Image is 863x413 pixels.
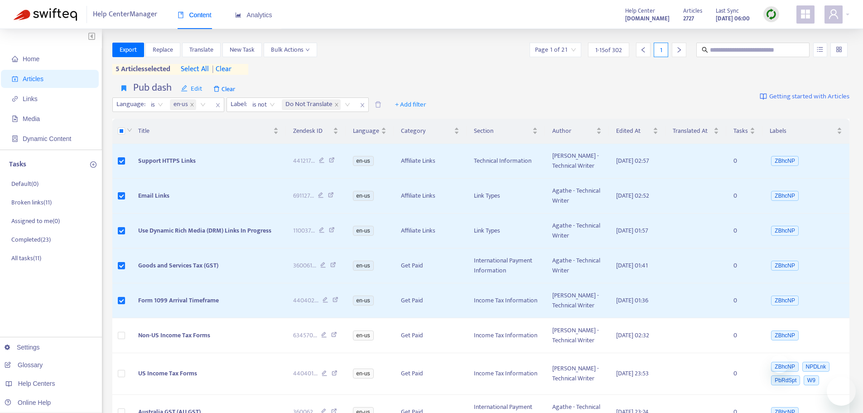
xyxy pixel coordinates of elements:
[11,179,39,189] p: Default ( 0 )
[212,63,214,75] span: |
[828,9,839,19] span: user
[209,82,240,96] span: Clear
[771,330,799,340] span: ZBhcNP
[771,156,799,166] span: ZBhcNP
[181,64,209,75] span: select all
[138,368,197,379] span: US Income Tax Forms
[616,126,651,136] span: Edited At
[375,101,381,108] span: delete
[394,283,467,318] td: Get Paid
[23,135,71,142] span: Dynamic Content
[800,9,811,19] span: appstore
[654,43,668,57] div: 1
[353,191,374,201] span: en-us
[827,377,856,406] iframe: Button to launch messaging window
[120,45,137,55] span: Export
[153,45,173,55] span: Replace
[545,283,609,318] td: [PERSON_NAME] - Technical Writer
[12,76,18,82] span: account-book
[138,260,218,271] span: Goods and Services Tax (GST)
[5,361,43,369] a: Glossary
[11,198,52,207] p: Broken links ( 11 )
[151,98,163,112] span: is
[293,369,318,379] span: 440401 ...
[178,11,212,19] span: Content
[401,126,452,136] span: Category
[616,330,649,340] span: [DATE] 02:32
[394,119,467,144] th: Category
[293,330,317,340] span: 634570 ...
[18,380,55,387] span: Help Centers
[5,399,51,406] a: Online Help
[395,99,426,110] span: + Add filter
[726,283,762,318] td: 0
[726,144,762,179] td: 0
[467,353,545,395] td: Income Tax Information
[131,119,286,144] th: Title
[23,55,39,63] span: Home
[209,64,231,75] span: clear
[640,47,646,53] span: left
[353,369,374,379] span: en-us
[133,82,172,94] h4: Pub dash
[170,99,196,110] span: en-us
[138,126,271,136] span: Title
[285,99,333,110] span: Do Not Translate
[394,248,467,283] td: Get Paid
[213,86,220,92] span: delete
[726,214,762,248] td: 0
[726,318,762,353] td: 0
[11,235,51,244] p: Completed ( 23 )
[804,375,819,385] span: W9
[293,226,315,236] span: 110037 ...
[11,253,41,263] p: All tasks ( 11 )
[353,330,374,340] span: en-us
[12,96,18,102] span: link
[726,353,762,395] td: 0
[766,9,777,20] img: sync.dc5367851b00ba804db3.png
[716,14,750,24] strong: [DATE] 06:00
[357,100,368,111] span: close
[293,156,315,166] span: 441217 ...
[726,179,762,214] td: 0
[665,119,726,144] th: Translated At
[334,102,339,107] span: close
[181,83,202,94] span: Edit
[716,6,739,16] span: Last Sync
[769,92,849,102] span: Getting started with Articles
[264,43,317,57] button: Bulk Actionsdown
[138,190,169,201] span: Email Links
[127,127,132,133] span: down
[770,126,835,136] span: Labels
[616,368,649,379] span: [DATE] 23:53
[673,126,712,136] span: Translated At
[616,155,649,166] span: [DATE] 02:57
[467,283,545,318] td: Income Tax Information
[353,126,379,136] span: Language
[394,179,467,214] td: Affiliate Links
[271,45,310,55] span: Bulk Actions
[467,318,545,353] td: Income Tax Information
[388,97,433,112] button: + Add filter
[467,248,545,283] td: International Payment Information
[762,119,849,144] th: Labels
[467,119,545,144] th: Section
[353,156,374,166] span: en-us
[771,296,799,306] span: ZBhcNP
[212,100,224,111] span: close
[181,85,188,92] span: edit
[12,56,18,62] span: home
[182,43,221,57] button: Translate
[12,116,18,122] span: file-image
[178,12,184,18] span: book
[474,126,530,136] span: Section
[616,225,648,236] span: [DATE] 01:57
[625,6,655,16] span: Help Center
[545,119,609,144] th: Author
[235,12,241,18] span: area-chart
[353,296,374,306] span: en-us
[11,216,60,226] p: Assigned to me ( 0 )
[14,8,77,21] img: Swifteq
[174,82,209,96] button: editEdit
[683,6,702,16] span: Articles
